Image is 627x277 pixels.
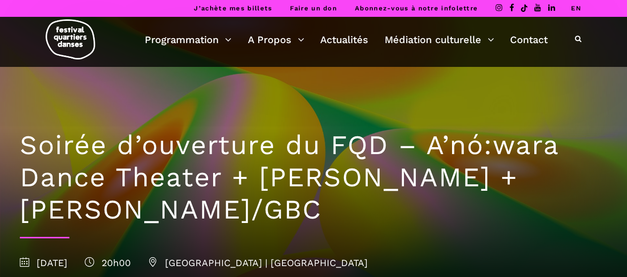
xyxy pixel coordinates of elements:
span: [DATE] [20,257,67,269]
img: logo-fqd-med [46,19,95,59]
a: J’achète mes billets [194,4,272,12]
h1: Soirée d’ouverture du FQD – A’nó:wara Dance Theater + [PERSON_NAME] + [PERSON_NAME]/GBC [20,129,607,225]
a: A Propos [248,31,304,48]
span: 20h00 [85,257,131,269]
a: Faire un don [290,4,337,12]
span: [GEOGRAPHIC_DATA] | [GEOGRAPHIC_DATA] [148,257,368,269]
a: Contact [510,31,548,48]
a: Programmation [145,31,231,48]
a: Actualités [320,31,368,48]
a: Abonnez-vous à notre infolettre [355,4,478,12]
a: EN [571,4,581,12]
a: Médiation culturelle [385,31,494,48]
